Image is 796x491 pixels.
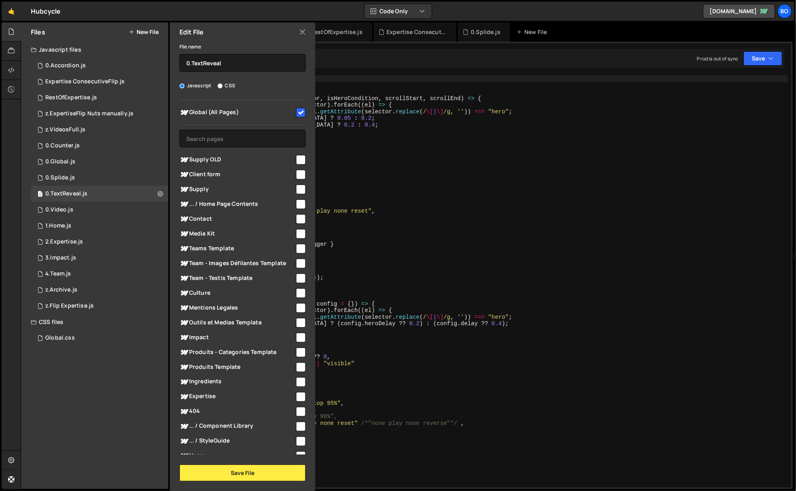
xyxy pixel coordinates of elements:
div: 15889/43273.js [31,170,168,186]
span: Outils et Medias Template [179,318,295,328]
div: z.Archive.js [45,286,77,294]
input: Name [179,54,306,72]
button: Save [744,51,782,66]
div: 2.Expertise.js [45,238,83,245]
span: Home [179,451,295,461]
a: Bo [778,4,792,18]
span: Team - Testis Template [179,274,295,283]
div: 15889/45513.js [31,106,168,122]
div: 15889/42631.js [31,154,168,170]
label: File name [179,43,201,51]
div: 15889/43250.js [31,58,168,74]
div: CSS files [21,314,168,330]
a: [DOMAIN_NAME] [703,4,775,18]
span: ... / Component Library [179,422,295,431]
input: CSS [218,83,223,89]
div: Hubcycle [31,6,60,16]
div: 15889/44242.css [31,330,168,346]
span: Produits Template [179,362,295,372]
div: 15889/43677.js [31,266,168,282]
span: ... / StyleGuide [179,437,295,446]
div: 0.Video.js [45,206,73,213]
div: z.Flip Expertise.js [45,302,94,310]
div: z.VideosFull.js [45,126,85,133]
span: Produits - Categories Template [179,348,295,357]
div: 15889/43216.js [31,202,168,218]
input: Search pages [179,130,306,147]
div: Prod is out of sync [697,55,739,62]
span: Mentions Legales [179,303,295,313]
label: CSS [218,82,235,90]
div: 0.TextReveal.js [45,190,87,197]
a: 🤙 [2,2,21,21]
div: RestOfExpertise.js [45,94,97,101]
span: 1 [38,191,42,198]
span: Impact [179,333,295,342]
div: Expertise ConsecutiveFlip.js [387,28,447,36]
div: RestOfExpertise.js [311,28,363,36]
span: Media Kit [179,229,295,239]
div: 15889/46008.js [31,90,168,106]
span: Global (All Pages) [179,108,295,117]
label: Javascript [179,82,212,90]
span: Supply [179,185,295,194]
div: 15889/42709.js [31,138,168,154]
div: 4.Team.js [45,270,71,278]
span: 404 [179,407,295,417]
span: Contact [179,214,295,224]
button: Save File [179,465,306,481]
span: Team - Images Défilantes Template [179,259,295,268]
span: Culture [179,288,295,298]
div: z.ExpertiseFlip Nuts manually.js [45,110,133,117]
div: Expertise ConsecutiveFlip.js [45,78,125,85]
div: 15889/42773.js [31,234,168,250]
span: Client form [179,170,295,179]
div: 15889/42433.js [31,282,168,298]
div: 15889/43502.js [31,250,168,266]
div: 0.Splide.js [471,28,500,36]
div: 15889/44427.js [31,122,168,138]
div: Global.css [45,334,75,342]
div: New File [516,28,550,36]
button: Code Only [365,4,432,18]
button: New File [129,29,159,35]
h2: Edit File [179,28,204,36]
span: Supply OLD [179,155,295,165]
div: 0.Global.js [45,158,75,165]
div: 0.Accordion.js [45,62,86,69]
span: Expertise [179,392,295,402]
div: 3.Impact.js [45,254,76,262]
div: 0.Counter.js [45,142,80,149]
div: 1.Home.js [45,222,71,229]
input: Javascript [179,83,185,89]
h2: Files [31,28,45,36]
div: 15889/45514.js [31,74,168,90]
div: 15889/42417.js [31,218,168,234]
div: 15889/42505.js [31,186,168,202]
span: Teams Template [179,244,295,254]
div: Javascript files [21,42,168,58]
span: Ingredients [179,377,295,387]
span: ... / Home Page Contents [179,199,295,209]
div: 0.Splide.js [45,174,75,181]
div: 15889/43683.js [31,298,168,314]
